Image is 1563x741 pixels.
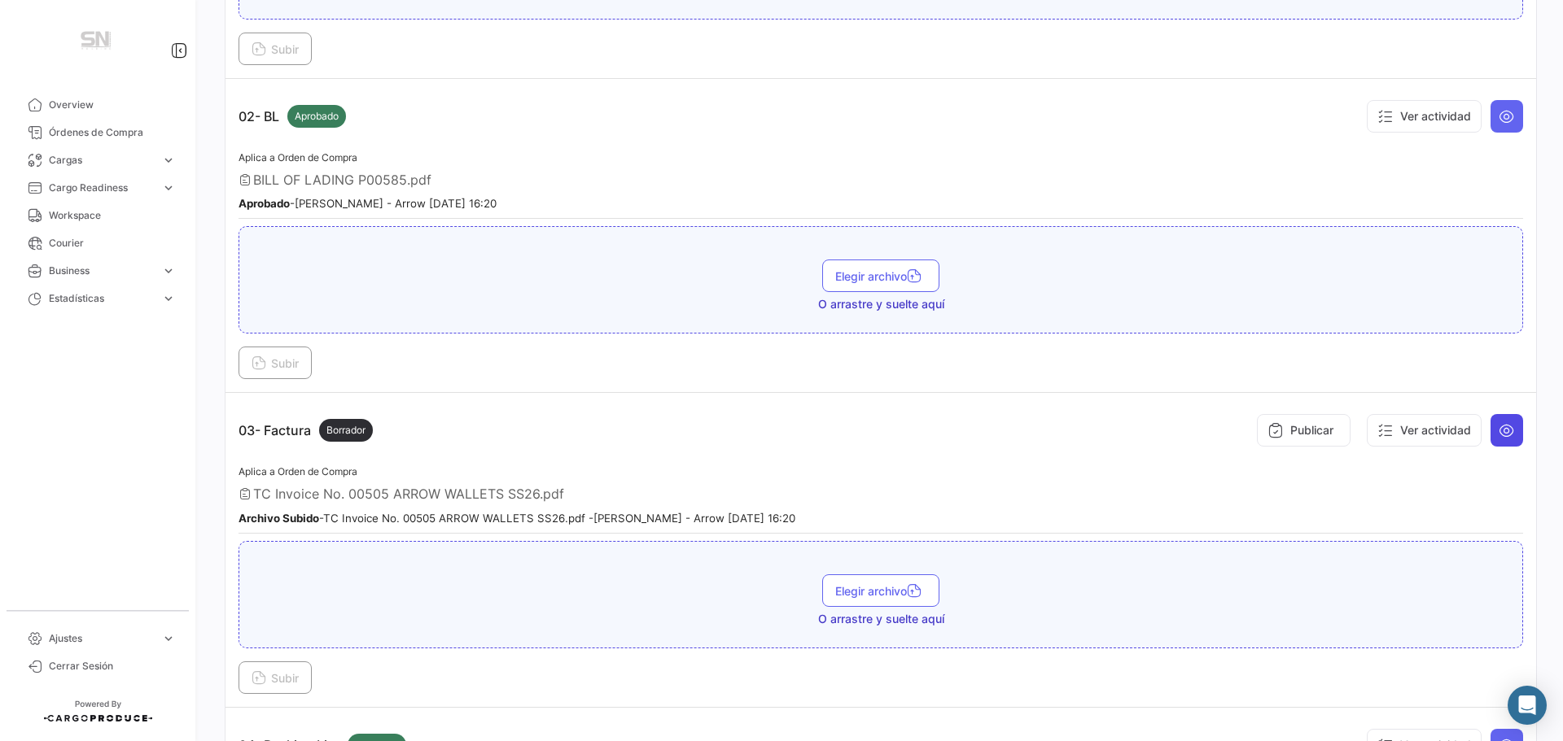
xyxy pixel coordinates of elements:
span: Workspace [49,208,176,223]
span: Aprobado [295,109,339,124]
span: Elegir archivo [835,584,926,598]
span: Aplica a Orden de Compra [239,151,357,163]
span: Cargas [49,153,155,168]
span: Cerrar Sesión [49,659,176,673]
button: Ver actividad [1367,414,1482,447]
b: Archivo Subido [239,512,319,525]
span: Subir [252,42,299,56]
small: - TC Invoice No. 00505 ARROW WALLETS SS26.pdf - [PERSON_NAME] - Arrow [DATE] 16:20 [239,512,795,525]
span: expand_more [161,264,176,278]
button: Elegir archivo [822,574,939,607]
span: O arrastre y suelte aquí [818,296,944,312]
span: Aplica a Orden de Compra [239,465,357,477]
span: O arrastre y suelte aquí [818,611,944,627]
div: Abrir Intercom Messenger [1508,686,1547,725]
button: Ver actividad [1367,100,1482,133]
button: Publicar [1257,414,1351,447]
span: expand_more [161,631,176,646]
span: Ajustes [49,631,155,646]
p: 02- BL [239,105,346,128]
a: Courier [13,229,182,257]
a: Overview [13,91,182,119]
b: Aprobado [239,197,290,210]
span: expand_more [161,181,176,195]
span: Estadísticas [49,291,155,306]
span: Elegir archivo [835,269,926,283]
span: expand_more [161,153,176,168]
a: Órdenes de Compra [13,119,182,146]
span: TC Invoice No. 00505 ARROW WALLETS SS26.pdf [253,486,564,502]
span: Borrador [326,423,366,438]
a: Workspace [13,202,182,229]
img: Manufactura+Logo.png [57,20,138,65]
span: Overview [49,98,176,112]
button: Elegir archivo [822,259,939,292]
button: Subir [239,661,312,694]
span: expand_more [161,291,176,306]
button: Subir [239,347,312,379]
span: Cargo Readiness [49,181,155,195]
small: - [PERSON_NAME] - Arrow [DATE] 16:20 [239,197,497,210]
span: Subir [252,356,299,370]
span: Courier [49,236,176,251]
p: 03- Factura [239,419,373,442]
span: Subir [252,671,299,685]
button: Subir [239,33,312,65]
span: BILL OF LADING P00585.pdf [253,172,431,188]
span: Órdenes de Compra [49,125,176,140]
span: Business [49,264,155,278]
